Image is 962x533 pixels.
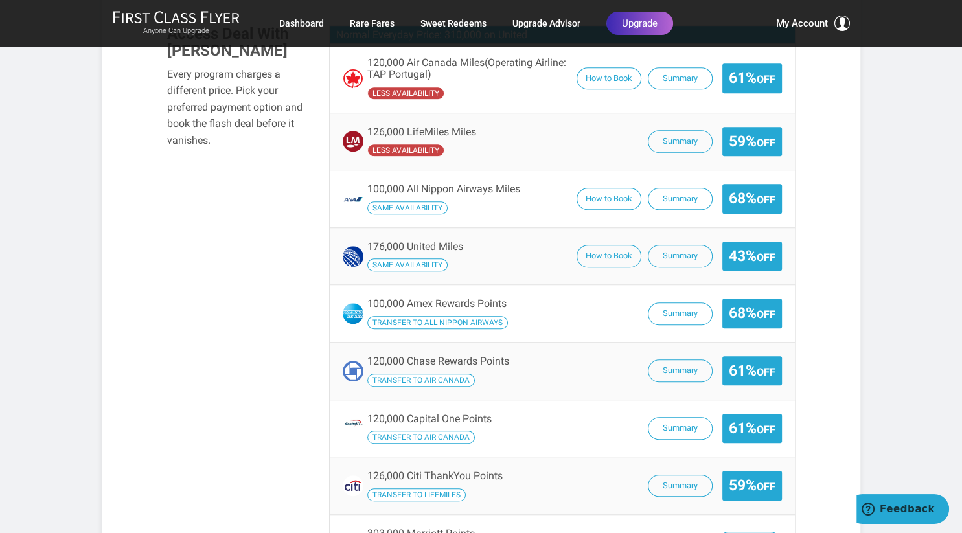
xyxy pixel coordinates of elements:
[113,10,240,36] a: First Class FlyerAnyone Can Upgrade
[420,12,487,35] a: Sweet Redeems
[167,25,310,60] h3: Access Deal With [PERSON_NAME]
[729,305,775,321] span: 68%
[856,494,949,527] iframe: Opens a widget where you can find more information
[367,355,509,367] span: 120,000 Chase Rewards Points
[648,245,713,267] button: Summary
[367,297,507,310] span: 100,000 Amex Rewards Points
[113,27,240,36] small: Anyone Can Upgrade
[729,133,775,150] span: 59%
[367,57,570,80] span: 120,000 Air Canada Miles
[729,420,775,437] span: 61%
[729,477,775,493] span: 59%
[279,12,324,35] a: Dashboard
[367,87,444,100] span: Air Canada has undefined availability seats availability compared to the operating carrier.
[367,126,476,138] span: 126,000 LifeMiles Miles
[367,488,466,501] span: Transfer your Citi ThankYou Points to LifeMiles
[648,417,713,440] button: Summary
[757,366,775,378] small: Off
[606,12,673,35] a: Upgrade
[729,363,775,379] span: 61%
[757,251,775,264] small: Off
[757,308,775,321] small: Off
[113,10,240,24] img: First Class Flyer
[367,374,475,387] span: Transfer your Chase Rewards Points to Air Canada
[367,316,508,329] span: Transfer your Amex Rewards Points to All Nippon Airways
[367,413,492,425] span: 120,000 Capital One Points
[648,359,713,382] button: Summary
[757,194,775,206] small: Off
[757,73,775,85] small: Off
[367,258,448,271] span: United has the same seats availability compared to the operating carrier.
[757,137,775,149] small: Off
[776,16,828,31] span: My Account
[648,302,713,325] button: Summary
[367,241,463,253] span: 176,000 United Miles
[729,248,775,264] span: 43%
[577,245,641,267] button: How to Book
[367,431,475,444] span: Transfer your Capital One Points to Air Canada
[577,188,641,210] button: How to Book
[757,481,775,493] small: Off
[757,424,775,436] small: Off
[367,470,503,482] span: 126,000 Citi ThankYou Points
[512,12,580,35] a: Upgrade Advisor
[367,56,566,80] span: (Operating Airline: TAP Portugal)
[648,188,713,210] button: Summary
[776,16,850,31] button: My Account
[367,144,444,157] span: LifeMiles has undefined availability seats availability compared to the operating carrier.
[729,190,775,207] span: 68%
[648,475,713,497] button: Summary
[648,67,713,90] button: Summary
[367,183,520,195] span: 100,000 All Nippon Airways Miles
[648,130,713,153] button: Summary
[577,67,641,90] button: How to Book
[729,70,775,86] span: 61%
[167,66,310,149] div: Every program charges a different price. Pick your preferred payment option and book the flash de...
[350,12,395,35] a: Rare Fares
[367,201,448,214] span: All Nippon Airways has the same seats availability compared to the operating carrier.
